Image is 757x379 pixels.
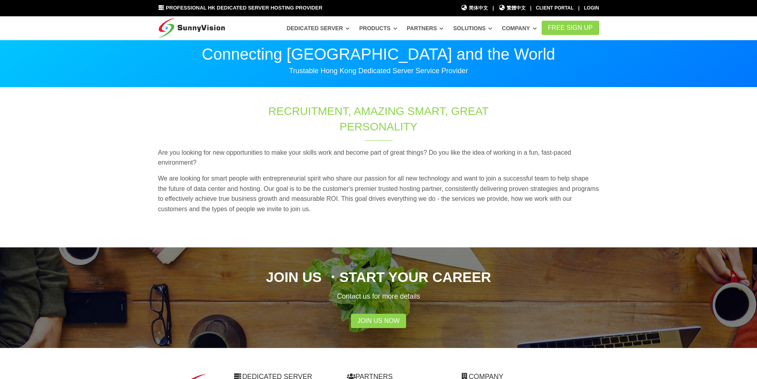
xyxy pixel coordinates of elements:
a: Login [584,5,599,11]
a: Company [502,21,537,35]
p: Are you looking for new opportunities to make your skills work and become part of great things? D... [158,148,599,168]
li: | [578,4,579,12]
li: | [492,4,494,12]
span: Professional HK Dedicated Server Hosting Provider [166,5,322,11]
p: Trustable Hong Kong Dedicated Server Service Provider [158,66,599,76]
a: Partners [407,21,444,35]
a: 简体中文 [461,4,488,12]
h2: Join Us ・Start Your Career [158,267,599,287]
p: Contact us for more details [158,291,599,302]
a: Dedicated Server [287,21,350,35]
p: We are looking for smart people with entrepreneurial spirit who share our passion for all new tec... [158,173,599,214]
a: Client Portal [536,5,574,11]
a: Solutions [453,21,492,35]
a: Products [359,21,397,35]
a: 繁體中文 [498,4,526,12]
a: FREE Sign Up [542,21,599,35]
li: | [530,4,531,12]
p: Connecting [GEOGRAPHIC_DATA] and the World [158,46,599,62]
a: Join Us Now [351,314,406,328]
h1: Recruitment, Amazing Smart, Great Personality [246,103,511,134]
